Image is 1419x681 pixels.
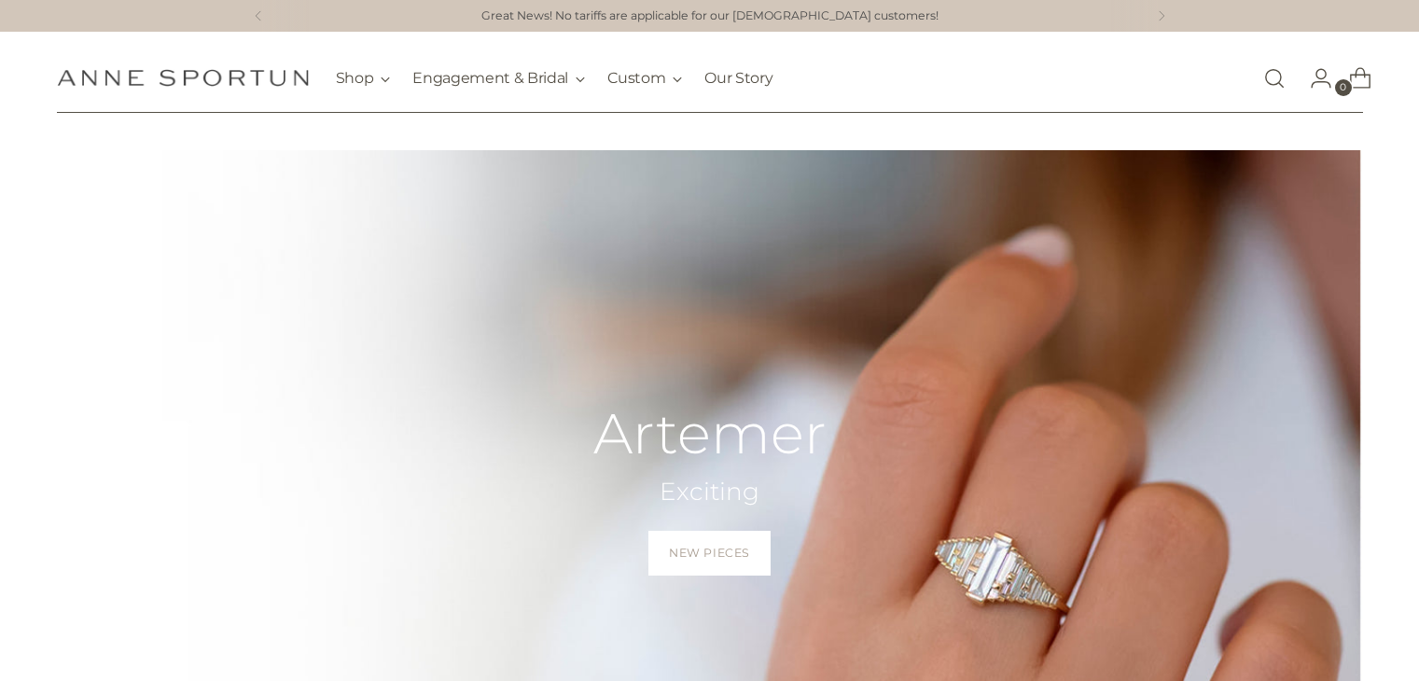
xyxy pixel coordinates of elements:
span: 0 [1335,79,1352,96]
a: Open cart modal [1334,60,1371,97]
a: Anne Sportun Fine Jewellery [57,69,309,87]
span: New Pieces [669,545,750,562]
h2: Artemer [593,403,827,465]
a: Our Story [704,58,772,99]
button: Shop [336,58,391,99]
button: Custom [607,58,682,99]
a: Open search modal [1256,60,1293,97]
h2: Exciting [593,476,827,508]
a: Go to the account page [1295,60,1332,97]
a: Great News! No tariffs are applicable for our [DEMOGRAPHIC_DATA] customers! [481,7,939,25]
button: Engagement & Bridal [412,58,585,99]
a: New Pieces [648,531,771,576]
